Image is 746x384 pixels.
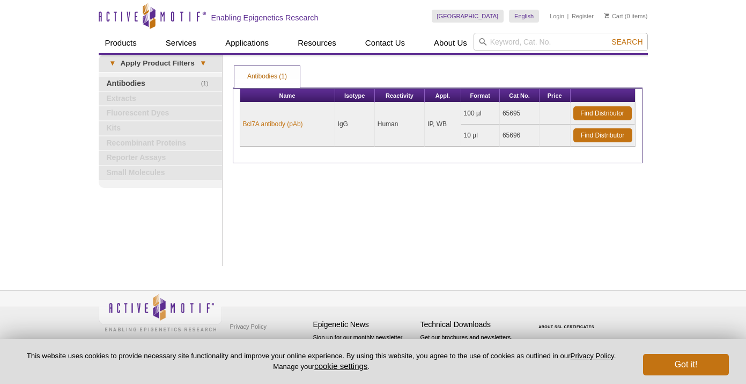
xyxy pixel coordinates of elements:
a: Fluorescent Dyes [99,106,222,120]
button: cookie settings [314,361,367,371]
a: Products [99,33,143,53]
th: Name [240,89,335,103]
th: Isotype [335,89,375,103]
td: Human [375,103,425,147]
span: Search [611,38,642,46]
a: English [509,10,539,23]
th: Format [461,89,500,103]
h4: Epigenetic News [313,320,415,329]
img: Your Cart [604,13,609,18]
a: Resources [291,33,343,53]
a: Recombinant Proteins [99,136,222,150]
td: 100 µl [461,103,500,125]
a: Kits [99,121,222,135]
a: Terms & Conditions [227,335,284,351]
td: IP, WB [425,103,461,147]
td: 65695 [500,103,540,125]
td: IgG [335,103,375,147]
a: Applications [219,33,275,53]
a: Services [159,33,203,53]
img: Active Motif, [99,291,222,334]
a: Extracts [99,92,222,106]
th: Appl. [425,89,461,103]
a: Cart [604,12,623,20]
span: ▾ [104,59,121,68]
table: Click to Verify - This site chose Symantec SSL for secure e-commerce and confidential communicati... [528,309,608,333]
a: Contact Us [359,33,411,53]
a: Find Distributor [573,106,632,120]
a: Privacy Policy [227,318,269,335]
th: Reactivity [375,89,425,103]
input: Keyword, Cat. No. [474,33,648,51]
h2: Enabling Epigenetics Research [211,13,319,23]
a: Privacy Policy [571,352,614,360]
a: (1)Antibodies [99,77,222,91]
a: Reporter Assays [99,151,222,165]
a: About Us [427,33,474,53]
td: 10 µl [461,125,500,147]
h4: Technical Downloads [420,320,522,329]
th: Cat No. [500,89,540,103]
a: Antibodies (1) [234,66,300,88]
th: Price [540,89,571,103]
p: This website uses cookies to provide necessary site functionality and improve your online experie... [17,351,625,372]
p: Sign up for our monthly newsletter highlighting recent publications in the field of epigenetics. [313,333,415,369]
li: (0 items) [604,10,648,23]
span: ▾ [195,59,211,68]
a: [GEOGRAPHIC_DATA] [432,10,504,23]
button: Search [608,37,646,47]
a: Register [572,12,594,20]
td: 65696 [500,125,540,147]
a: Login [550,12,564,20]
p: Get our brochures and newsletters, or request them by mail. [420,333,522,360]
a: Small Molecules [99,166,222,180]
li: | [567,10,569,23]
button: Got it! [643,354,729,375]
a: ▾Apply Product Filters▾ [99,55,222,72]
a: Bcl7A antibody (pAb) [243,119,303,129]
a: Find Distributor [573,128,632,142]
a: ABOUT SSL CERTIFICATES [538,325,594,329]
span: (1) [201,77,215,91]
